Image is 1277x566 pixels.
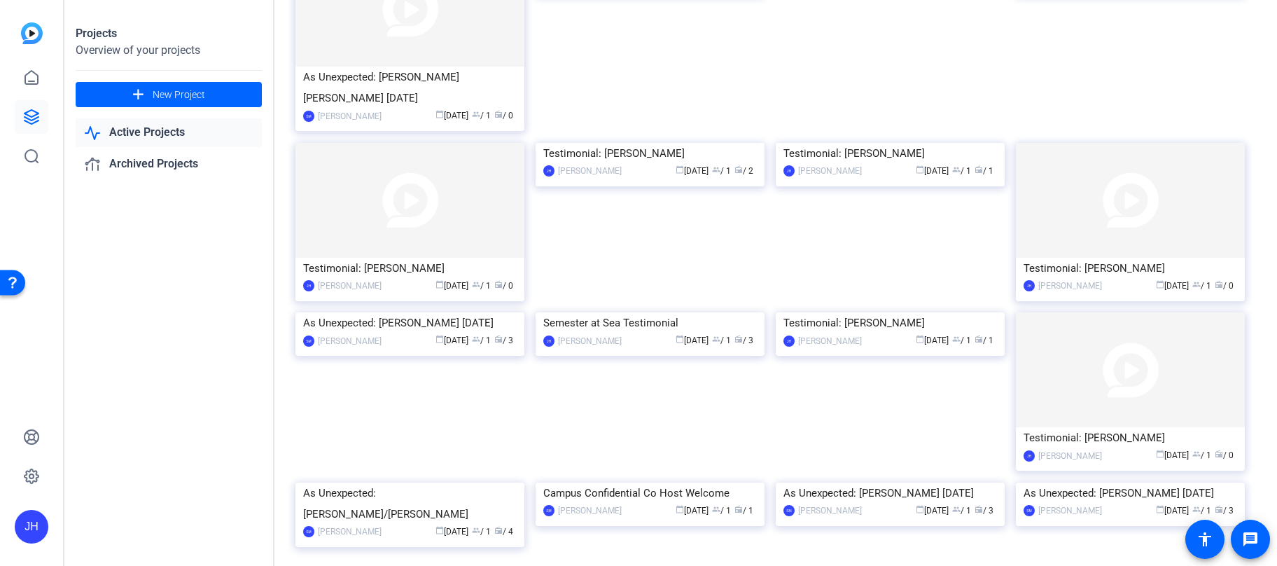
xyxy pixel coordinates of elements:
span: calendar_today [435,280,444,289]
span: group [712,505,720,513]
div: As Unexpected: [PERSON_NAME] [PERSON_NAME] [DATE] [303,67,517,109]
mat-icon: add [130,86,147,104]
span: [DATE] [1156,450,1189,460]
span: radio [1215,505,1223,513]
span: / 0 [494,281,513,291]
span: group [952,505,961,513]
mat-icon: message [1242,531,1259,548]
span: / 1 [712,336,731,345]
span: / 1 [472,527,491,537]
div: Campus Confidential Co Host Welcome [543,483,757,504]
div: [PERSON_NAME] [798,164,862,178]
span: [DATE] [916,506,949,516]
div: [PERSON_NAME] [1038,279,1102,293]
div: Testimonial: [PERSON_NAME] [1024,427,1237,448]
span: / 1 [472,281,491,291]
span: calendar_today [916,165,924,174]
img: blue-gradient.svg [21,22,43,44]
div: [PERSON_NAME] [318,525,382,539]
div: JH [303,280,314,291]
div: SM [1024,505,1035,516]
div: [PERSON_NAME] [318,334,382,348]
span: / 0 [494,111,513,120]
div: JH [783,336,795,347]
div: JH [543,165,554,177]
span: [DATE] [435,527,468,537]
span: calendar_today [916,505,924,513]
span: [DATE] [916,166,949,176]
span: / 1 [975,166,993,176]
div: Testimonial: [PERSON_NAME] [543,143,757,164]
span: calendar_today [1156,450,1164,458]
span: / 1 [472,336,491,345]
span: calendar_today [1156,505,1164,513]
span: group [472,110,480,118]
div: [PERSON_NAME] [798,334,862,348]
a: Archived Projects [76,150,262,179]
span: / 1 [712,506,731,516]
span: radio [494,526,503,534]
div: JH [1024,280,1035,291]
div: [PERSON_NAME] [1038,504,1102,518]
span: radio [975,505,983,513]
span: / 1 [952,336,971,345]
div: Semester at Sea Testimonial [543,312,757,333]
div: As Unexpected: [PERSON_NAME]/[PERSON_NAME] [303,483,517,525]
span: group [1192,450,1201,458]
div: [PERSON_NAME] [798,504,862,518]
span: [DATE] [435,336,468,345]
span: [DATE] [676,166,709,176]
span: / 0 [1215,281,1234,291]
div: JH [15,510,48,544]
span: / 1 [712,166,731,176]
span: group [1192,505,1201,513]
span: group [472,526,480,534]
span: calendar_today [676,335,684,343]
span: / 1 [1192,281,1211,291]
span: radio [494,110,503,118]
span: radio [734,165,743,174]
div: Testimonial: [PERSON_NAME] [783,312,997,333]
span: calendar_today [676,165,684,174]
button: New Project [76,82,262,107]
span: group [1192,280,1201,289]
span: / 2 [734,166,753,176]
span: group [952,335,961,343]
div: Projects [76,25,262,42]
span: [DATE] [916,336,949,345]
span: / 3 [494,336,513,345]
span: group [712,335,720,343]
div: Overview of your projects [76,42,262,59]
span: / 3 [734,336,753,345]
span: radio [1215,280,1223,289]
span: group [952,165,961,174]
span: / 1 [472,111,491,120]
span: New Project [153,88,205,102]
span: group [712,165,720,174]
span: radio [494,335,503,343]
div: Testimonial: [PERSON_NAME] [783,143,997,164]
span: / 3 [1215,506,1234,516]
div: SM [303,526,314,537]
span: radio [734,335,743,343]
span: calendar_today [1156,280,1164,289]
span: / 1 [975,336,993,345]
div: JH [1024,450,1035,462]
span: calendar_today [676,505,684,513]
span: [DATE] [1156,506,1189,516]
div: As Unexpected: [PERSON_NAME] [DATE] [783,483,997,504]
div: SM [303,336,314,347]
span: / 1 [734,506,753,516]
div: [PERSON_NAME] [558,504,622,518]
span: / 1 [1192,450,1211,460]
span: / 3 [975,506,993,516]
div: SM [543,505,554,516]
span: calendar_today [435,110,444,118]
div: As Unexpected: [PERSON_NAME] [DATE] [303,312,517,333]
div: SM [783,505,795,516]
mat-icon: accessibility [1196,531,1213,548]
span: group [472,335,480,343]
span: radio [975,165,983,174]
div: [PERSON_NAME] [1038,449,1102,463]
span: / 1 [1192,506,1211,516]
